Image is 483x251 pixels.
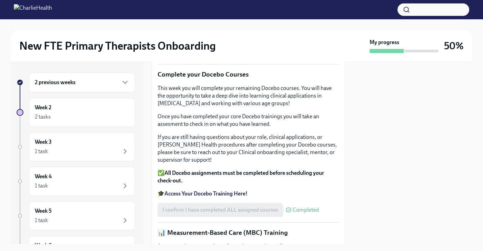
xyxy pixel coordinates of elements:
[17,98,135,127] a: Week 22 tasks
[35,148,48,155] div: 1 task
[35,217,48,224] div: 1 task
[158,190,339,198] p: 🎓
[14,4,52,15] img: CharlieHealth
[35,104,51,111] h6: Week 2
[158,84,339,107] p: This week you will complete your remaining Docebo courses. You will have the opportunity to take ...
[164,190,248,197] a: Access Your Docebo Training Here!
[158,113,339,128] p: Once you have completed your core Docebo trainings you will take an assesment to check in on what...
[17,132,135,161] a: Week 31 task
[293,207,319,213] span: Completed
[158,228,339,237] p: 📊 Measurement-Based Care (MBC) Training
[19,39,216,53] h2: New FTE Primary Therapists Onboarding
[158,169,339,184] p: ✅
[35,207,52,215] h6: Week 5
[35,113,51,121] div: 2 tasks
[35,182,48,190] div: 1 task
[29,72,135,92] div: 2 previous weeks
[17,201,135,230] a: Week 51 task
[35,79,76,86] h6: 2 previous weeks
[158,170,324,184] strong: All Docebo assignments must be completed before scheduling your check-out.
[444,40,464,52] h3: 50%
[158,133,339,164] p: If you are still having questions about your role, clinical applications, or [PERSON_NAME] Health...
[35,138,52,146] h6: Week 3
[35,242,52,249] h6: Week 6
[35,173,52,180] h6: Week 4
[370,39,399,46] strong: My progress
[158,70,339,79] p: Complete your Docebo Courses
[17,167,135,196] a: Week 41 task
